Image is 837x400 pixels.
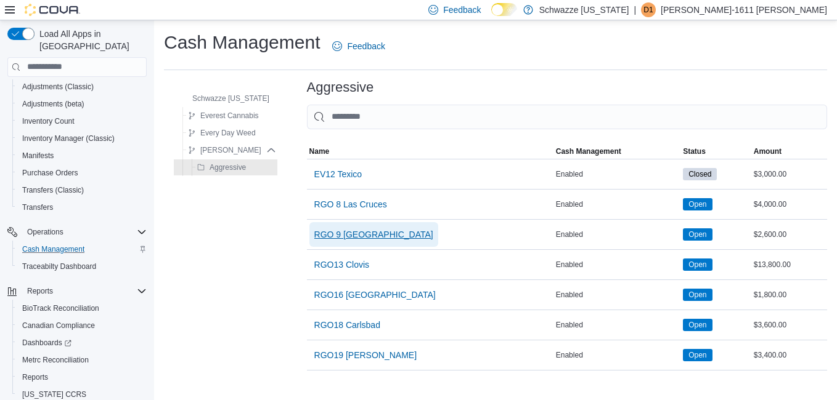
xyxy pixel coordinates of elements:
span: Open [688,350,706,361]
span: Adjustments (Classic) [17,79,147,94]
span: Everest Cannabis [200,111,259,121]
img: Cova [25,4,80,16]
input: This is a search bar. As you type, the results lower in the page will automatically filter. [307,105,827,129]
span: Inventory Manager (Classic) [22,134,115,143]
div: David-1611 Rivera [641,2,656,17]
span: Dashboards [22,338,71,348]
a: Transfers [17,200,58,215]
span: Inventory Count [22,116,75,126]
a: Feedback [327,34,390,58]
div: Enabled [553,287,680,302]
span: Canadian Compliance [17,318,147,333]
button: Reports [12,369,152,386]
button: Cash Management [553,144,680,159]
span: RGO 9 [GEOGRAPHIC_DATA] [314,228,433,241]
span: RGO18 Carlsbad [314,319,380,331]
span: Open [683,349,712,361]
a: Metrc Reconciliation [17,353,94,367]
span: Adjustments (beta) [22,99,84,109]
button: BioTrack Reconciliation [12,300,152,317]
button: Aggressive [192,160,251,175]
div: Enabled [553,318,680,332]
span: Canadian Compliance [22,321,95,330]
span: Aggressive [210,162,246,172]
a: Transfers (Classic) [17,183,89,198]
button: Inventory Manager (Classic) [12,130,152,147]
span: Cash Management [17,242,147,257]
span: [PERSON_NAME] [200,145,261,155]
span: Open [683,289,712,301]
div: Enabled [553,197,680,212]
button: Adjustments (beta) [12,95,152,113]
div: Enabled [553,167,680,182]
button: Status [680,144,751,159]
a: Manifests [17,148,59,163]
button: RGO16 [GEOGRAPHIC_DATA] [309,282,441,307]
button: Cash Management [12,241,152,258]
a: Purchase Orders [17,166,83,180]
span: Status [683,146,706,156]
span: Manifests [22,151,54,161]
button: RGO19 [PERSON_NAME] [309,343,422,367]
button: EV12 Texico [309,162,367,186]
div: $3,000.00 [751,167,827,182]
span: Name [309,146,330,156]
a: Adjustments (Classic) [17,79,99,94]
p: [PERSON_NAME]-1611 [PERSON_NAME] [661,2,827,17]
span: Cash Management [22,244,84,254]
button: Reports [22,284,58,298]
button: Adjustments (Classic) [12,78,152,95]
button: RGO13 Clovis [309,252,374,277]
span: Inventory Manager (Classic) [17,131,147,146]
p: | [634,2,636,17]
button: Transfers (Classic) [12,182,152,199]
h1: Cash Management [164,30,320,55]
button: Reports [2,282,152,300]
span: [US_STATE] CCRS [22,390,86,399]
div: $1,800.00 [751,287,827,302]
p: Schwazze [US_STATE] [539,2,629,17]
span: Traceabilty Dashboard [22,262,96,271]
div: $4,000.00 [751,197,827,212]
span: Every Day Weed [200,128,256,138]
a: Reports [17,370,53,385]
span: Feedback [443,4,481,16]
button: Traceabilty Dashboard [12,258,152,275]
span: Reports [22,372,48,382]
span: RGO19 [PERSON_NAME] [314,349,417,361]
span: Load All Apps in [GEOGRAPHIC_DATA] [35,28,147,52]
span: Dark Mode [491,16,492,17]
span: Transfers (Classic) [22,185,84,195]
a: Dashboards [12,334,152,351]
button: Amount [751,144,827,159]
button: Name [307,144,553,159]
span: Closed [683,168,717,180]
span: Traceabilty Dashboard [17,259,147,274]
button: Canadian Compliance [12,317,152,334]
span: BioTrack Reconciliation [17,301,147,316]
button: Schwazze [US_STATE] [175,91,274,106]
span: Transfers [22,202,53,212]
span: Transfers (Classic) [17,183,147,198]
span: Manifests [17,148,147,163]
button: Purchase Orders [12,164,152,182]
span: Metrc Reconciliation [17,353,147,367]
span: Open [683,228,712,241]
button: Operations [2,223,152,241]
span: Adjustments (Classic) [22,82,94,92]
span: Purchase Orders [22,168,78,178]
h3: Aggressive [307,80,374,95]
a: Traceabilty Dashboard [17,259,101,274]
span: Metrc Reconciliation [22,355,89,365]
span: Transfers [17,200,147,215]
span: Open [688,259,706,270]
span: Schwazze [US_STATE] [192,94,269,103]
span: Amount [754,146,782,156]
button: Every Day Weed [183,126,261,140]
button: Metrc Reconciliation [12,351,152,369]
a: BioTrack Reconciliation [17,301,104,316]
a: Cash Management [17,242,89,257]
span: Open [688,289,706,300]
button: Operations [22,225,68,239]
span: Operations [27,227,63,237]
